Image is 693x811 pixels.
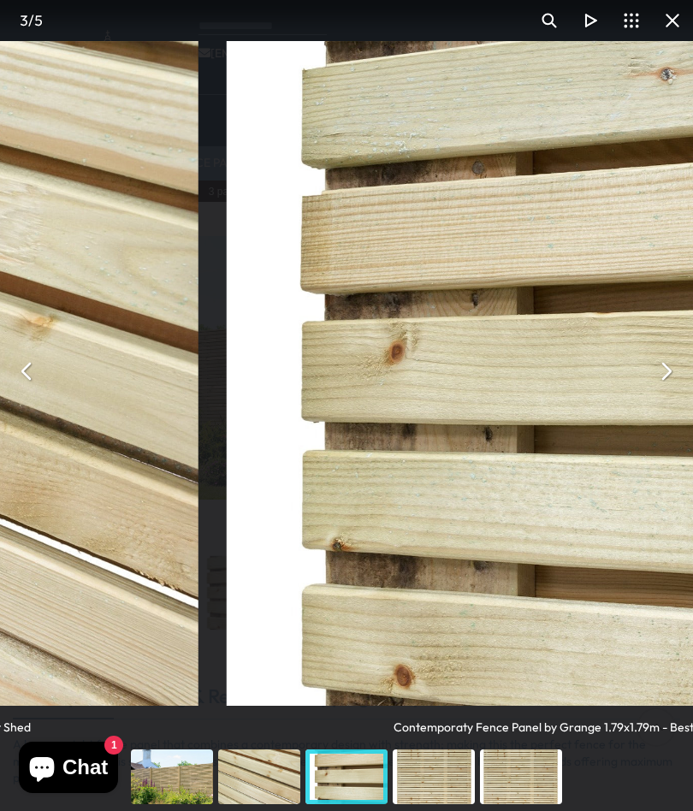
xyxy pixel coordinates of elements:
[20,11,28,29] span: 3
[645,351,686,392] button: Next
[34,11,43,29] span: 5
[14,742,123,797] inbox-online-store-chat: Shopify online store chat
[7,351,48,392] button: Previous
